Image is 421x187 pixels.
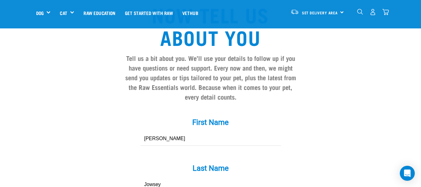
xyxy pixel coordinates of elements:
h4: Tell us a bit about you. We’ll use your details to follow up if you have questions or need suppor... [122,53,299,102]
a: Vethub [178,0,203,25]
a: Cat [60,9,67,17]
div: Open Intercom Messenger [400,166,415,181]
a: Raw Education [79,0,120,25]
img: home-icon@2x.png [382,9,389,15]
a: Get started with Raw [120,0,178,25]
label: First Name [117,117,304,128]
img: user.png [370,9,376,15]
img: home-icon-1@2x.png [357,9,363,15]
span: Set Delivery Area [302,12,338,14]
img: van-moving.png [290,9,299,15]
label: Last Name [117,163,304,174]
a: Dog [36,9,44,17]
